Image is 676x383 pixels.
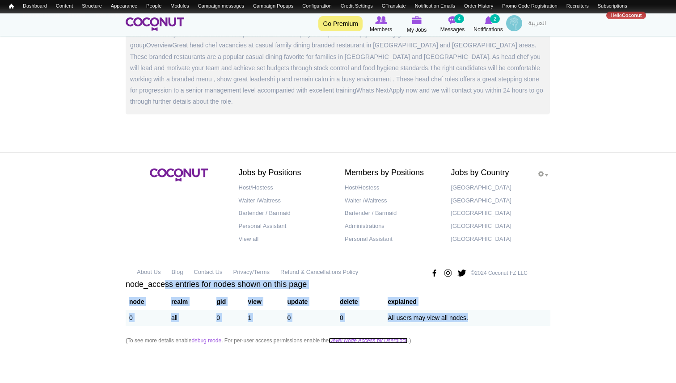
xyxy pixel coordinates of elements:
[9,3,14,9] span: Home
[470,15,506,34] a: Notifications Notifications 2
[562,2,593,10] a: Recruiters
[166,2,194,10] a: Modules
[249,2,298,10] a: Campaign Popups
[284,294,337,310] th: update
[336,294,384,310] th: delete
[126,294,168,310] th: node
[191,337,221,344] a: debug mode
[384,294,550,310] th: explained
[536,169,548,177] a: Configure
[244,310,283,326] td: 1
[593,2,632,10] a: Subscriptions
[622,13,642,18] strong: Coconut
[606,12,646,19] a: HelloCoconut
[298,2,336,10] a: Configuration
[410,2,460,10] a: Notification Emails
[318,16,363,31] a: Go Premium
[244,294,283,310] th: view
[194,2,249,10] a: Campaign messages
[435,15,470,34] a: Messages Messages 4
[460,2,498,10] a: Order History
[4,2,18,11] a: Home
[18,12,63,19] a: Unsubscribe List
[126,11,550,114] div: Head Chef Benefits:Family favourite popular branded restaurantBuild great relationships with the ...
[524,15,550,33] a: العربية
[384,310,550,326] td: All users may view all nodes.
[126,17,184,31] img: Home
[399,15,435,34] a: My Jobs My Jobs
[498,2,562,10] a: Promo Code Registration
[370,25,392,34] span: Members
[51,2,77,10] a: Content
[168,310,213,326] td: all
[377,2,410,10] a: GTranslate
[106,2,142,10] a: Appearance
[213,294,244,310] th: gid
[63,12,89,19] a: Reports
[126,337,550,345] div: (To see more details enable . For per-user access permissions enable the .)
[336,2,377,10] a: Credit Settings
[168,294,213,310] th: realm
[126,310,168,326] td: 0
[473,25,503,34] span: Notifications
[407,25,427,34] span: My Jobs
[284,310,337,326] td: 0
[440,25,465,34] span: Messages
[363,15,399,34] a: Browse Members Members
[90,12,131,19] a: Invite Statistics
[18,2,51,10] a: Dashboard
[126,168,550,289] h2: node_access entries for nodes shown on this page
[142,2,166,10] a: People
[646,12,672,19] a: Log out
[329,337,395,344] em: Devel Node Access by User
[77,2,106,10] a: Structure
[336,310,384,326] td: 0
[329,337,408,344] a: Devel Node Access by Userblock
[213,310,244,326] td: 0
